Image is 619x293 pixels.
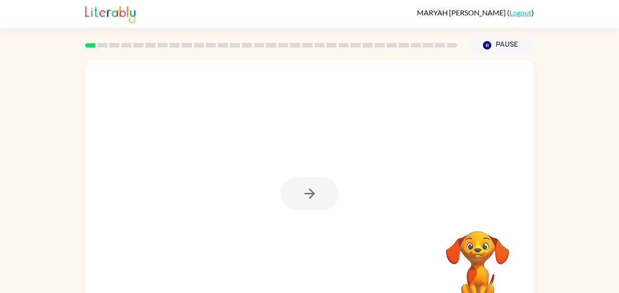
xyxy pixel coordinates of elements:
[417,8,534,17] div: ( )
[85,4,135,24] img: Literably
[417,8,507,17] span: MARYAH [PERSON_NAME]
[468,35,534,56] button: Pause
[509,8,532,17] a: Logout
